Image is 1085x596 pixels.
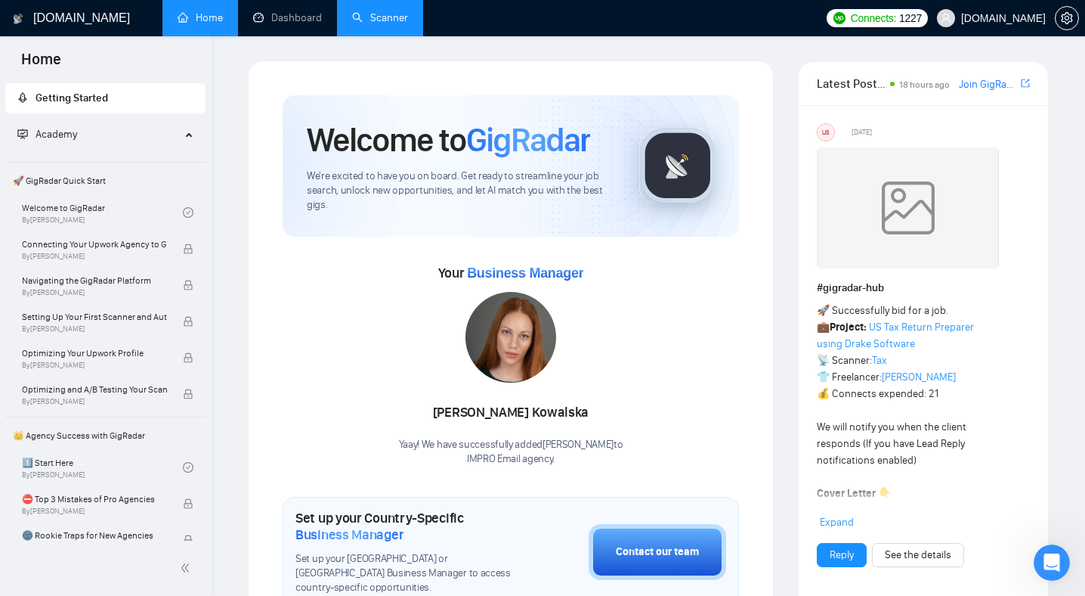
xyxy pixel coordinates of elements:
[22,451,183,484] a: 1️⃣ Start HereBy[PERSON_NAME]
[24,154,236,378] div: В цілому, якщо ви додаєте ексклюд , то по даному тексту сканер має без проблем виключити цю джобу...
[352,11,408,24] a: searchScanner
[466,120,590,160] span: GigRadar
[183,389,193,399] span: lock
[7,166,204,196] span: 🚀 GigRadar Quick Start
[12,414,290,510] div: natalia.s@impro-email.agency каже…
[852,126,872,139] span: [DATE]
[265,6,292,33] div: Закрити
[872,543,964,567] button: See the details
[73,19,192,34] p: У мережі останні 15 хв
[253,11,322,24] a: dashboardDashboard
[307,169,615,213] span: We're excited to have you on board. Get ready to streamline your job search, unlock new opportuni...
[17,128,77,141] span: Academy
[22,324,167,334] span: By [PERSON_NAME]
[17,129,28,139] span: fund-projection-screen
[1021,76,1030,91] a: export
[24,275,221,303] code: (client*), "client", "/client", "(client", "-client"
[72,480,84,492] button: Завантажити вкладений файл
[22,361,167,370] span: By [PERSON_NAME]
[885,547,951,563] a: See the details
[22,288,167,297] span: By [PERSON_NAME]
[22,507,167,516] span: By [PERSON_NAME]
[13,449,289,474] textarea: Повідомлення...
[22,382,167,397] span: Optimizing and A/B Testing Your Scanner for Better Results
[882,371,956,383] a: [PERSON_NAME]
[183,207,193,218] span: check-circle
[36,128,77,141] span: Academy
[178,11,223,24] a: homeHome
[818,147,999,269] img: weqQh+iSagEgQAAAABJRU5ErkJggg==
[820,516,854,529] span: Expand
[96,480,108,492] button: Start recording
[23,480,36,492] button: Вибір емодзі
[830,321,867,334] strong: Project:
[236,6,265,35] button: Головна
[7,421,204,451] span: 👑 Agency Success with GigRadar
[830,547,854,563] a: Reply
[818,124,834,141] div: US
[817,280,1030,296] h1: # gigradar-hub
[399,400,623,426] div: [PERSON_NAME] Kowalska
[1034,545,1070,581] iframe: To enrich screen reader interactions, please activate Accessibility in Grammarly extension settings
[833,12,845,24] img: upwork-logo.png
[22,237,167,252] span: Connecting Your Upwork Agency to GigRadar
[1055,12,1079,24] a: setting
[73,8,104,19] h1: Dima
[22,492,167,507] span: ⛔ Top 3 Mistakes of Pro Agencies
[48,480,60,492] button: вибір GIF-файлів
[183,462,193,473] span: check-circle
[899,10,922,26] span: 1227
[66,424,278,483] div: Дякую, Діма. Мене власне цікавить, чому сканер не виключив та подався? І як такого уникати (((
[589,524,726,580] button: Contact our team
[1021,77,1030,89] span: export
[295,552,513,595] span: Set up your [GEOGRAPHIC_DATA] or [GEOGRAPHIC_DATA] Business Manager to access country-specific op...
[9,48,73,80] span: Home
[17,92,28,103] span: rocket
[10,6,39,35] button: go back
[22,252,167,261] span: By [PERSON_NAME]
[24,390,114,399] div: Dima • 34 хв. тому
[22,309,167,324] span: Setting Up Your First Scanner and Auto-Bidder
[36,92,108,104] span: Getting Started
[1055,6,1079,30] button: setting
[183,352,193,363] span: lock
[180,560,195,576] span: double-left
[438,265,584,281] span: Your
[54,414,290,492] div: Дякую, Діма.Мене власне цікавить, чому сканер не виключив та подався?І як такого уникати (((
[640,128,716,203] img: gigradar-logo.png
[295,526,403,543] span: Business Manager
[1056,12,1078,24] span: setting
[959,76,1018,93] a: Join GigRadar Slack Community
[183,280,193,290] span: lock
[183,244,193,254] span: lock
[941,13,951,23] span: user
[22,346,167,361] span: Optimizing Your Upwork Profile
[13,7,23,31] img: logo
[817,543,867,567] button: Reply
[259,474,283,498] button: Надіслати повідомлення…
[183,498,193,509] span: lock
[616,544,699,560] div: Contact our team
[872,354,887,367] a: Tax
[399,452,623,467] p: IMPRO Email agency .
[399,438,623,467] div: Yaay! We have successfully added [PERSON_NAME] to
[183,316,193,327] span: lock
[817,321,974,350] a: US Tax Return Preparer using Drake Software
[22,528,167,543] span: 🌚 Rookie Traps for New Agencies
[295,510,513,543] h1: Set up your Country-Specific
[817,487,891,500] strong: Cover Letter 👇
[467,265,583,281] span: Business Manager
[183,535,193,545] span: lock
[851,10,896,26] span: Connects:
[899,79,950,90] span: 18 hours ago
[307,120,590,160] h1: Welcome to
[817,74,886,93] span: Latest Posts from the GigRadar Community
[73,185,112,199] code: client
[465,292,556,383] img: 1717012260050-80.jpg
[43,8,67,33] img: Profile image for Dima
[22,397,167,406] span: By [PERSON_NAME]
[5,83,206,113] li: Getting Started
[22,196,183,229] a: Welcome to GigRadarBy[PERSON_NAME]
[22,273,167,288] span: Navigating the GigRadar Platform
